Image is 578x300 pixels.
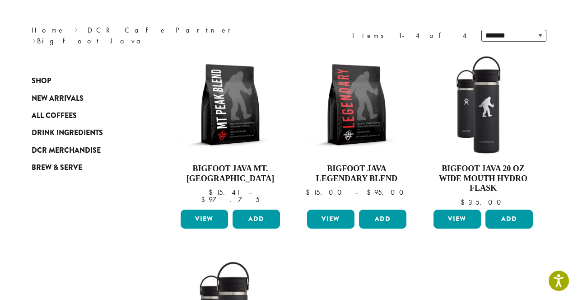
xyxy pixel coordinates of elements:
a: All Coffees [32,107,140,124]
img: LO2867-BFJ-Hydro-Flask-20oz-WM-wFlex-Sip-Lid-Black-300x300.jpg [431,53,535,157]
a: View [181,210,228,229]
div: Items 1-4 of 4 [352,30,468,41]
a: DCR Merchandise [32,142,140,159]
bdi: 35.00 [461,197,505,207]
span: $ [367,187,374,197]
a: DCR Cafe Partner [88,25,237,35]
a: Bigfoot Java Mt. [GEOGRAPHIC_DATA] [178,53,282,206]
span: $ [306,187,313,197]
h4: Bigfoot Java Mt. [GEOGRAPHIC_DATA] [178,164,282,183]
span: Brew & Serve [32,162,82,173]
img: BFJ_MtPeak_12oz-300x300.png [178,53,282,157]
button: Add [485,210,533,229]
bdi: 15.41 [209,187,240,197]
span: $ [461,197,468,207]
h4: Bigfoot Java 20 oz Wide Mouth Hydro Flask [431,164,535,193]
span: – [248,187,252,197]
a: Home [32,25,65,35]
h4: Bigfoot Java Legendary Blend [305,164,409,183]
button: Add [233,210,280,229]
span: DCR Merchandise [32,145,101,156]
a: Bigfoot Java 20 oz Wide Mouth Hydro Flask $35.00 [431,53,535,206]
span: Drink Ingredients [32,127,103,139]
span: › [33,33,36,47]
bdi: 15.00 [306,187,346,197]
button: Add [359,210,406,229]
img: BFJ_Legendary_12oz-300x300.png [305,53,409,157]
span: – [354,187,358,197]
span: All Coffees [32,110,77,122]
a: Shop [32,72,140,89]
a: View [307,210,354,229]
span: › [75,22,78,36]
nav: Breadcrumb [32,25,275,47]
a: New Arrivals [32,89,140,107]
span: $ [209,187,216,197]
a: Drink Ingredients [32,124,140,141]
span: Shop [32,75,51,87]
bdi: 95.00 [367,187,408,197]
a: Bigfoot Java Legendary Blend [305,53,409,206]
bdi: 97.75 [201,195,260,204]
a: Brew & Serve [32,159,140,176]
a: View [433,210,481,229]
span: New Arrivals [32,93,84,104]
span: $ [201,195,209,204]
